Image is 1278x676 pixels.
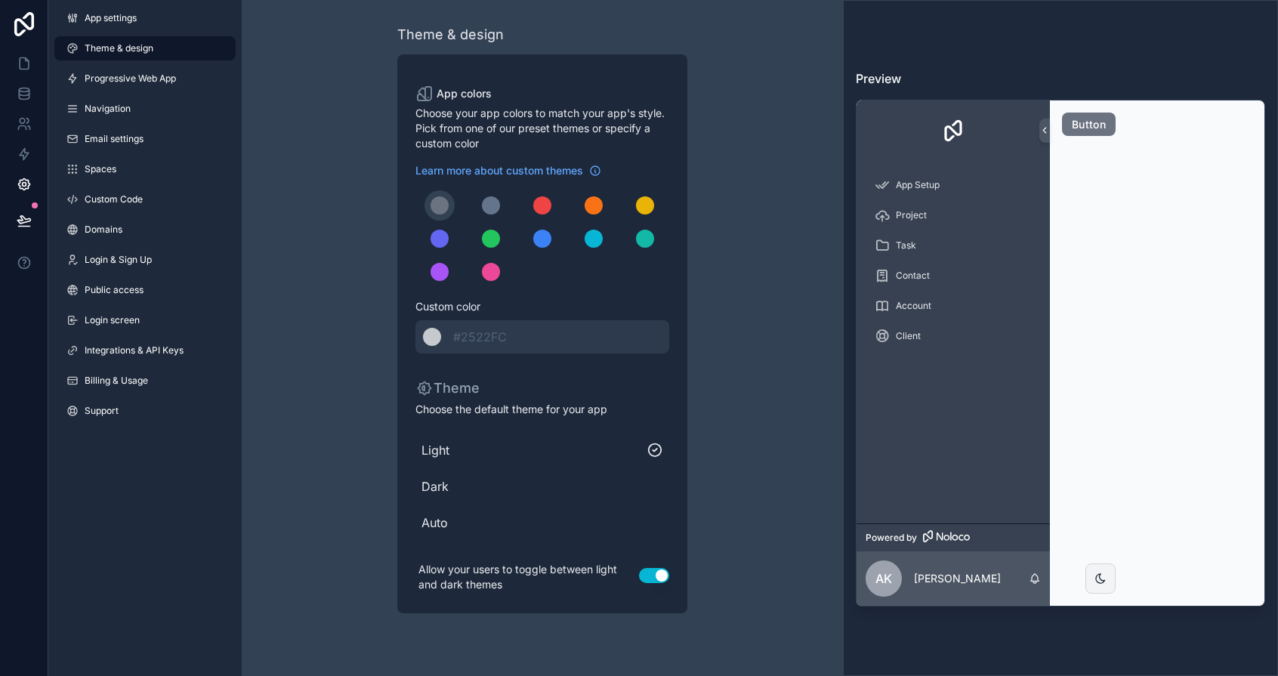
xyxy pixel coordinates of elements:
span: Billing & Usage [85,375,148,387]
span: Integrations & API Keys [85,344,184,357]
span: Task [896,239,916,252]
span: Powered by [866,532,917,544]
span: App colors [437,86,492,101]
p: Theme [415,378,480,399]
a: Progressive Web App [54,66,236,91]
a: Billing & Usage [54,369,236,393]
a: Contact [866,262,1041,289]
a: Learn more about custom themes [415,163,601,178]
span: Support [85,405,119,417]
a: App Setup [866,171,1041,199]
a: Login screen [54,308,236,332]
a: Custom Code [54,187,236,211]
span: Login screen [85,314,140,326]
button: Button [1062,113,1116,137]
span: Domains [85,224,122,236]
span: Theme & design [85,42,153,54]
a: Powered by [857,523,1050,551]
span: Dark [421,477,663,495]
a: Login & Sign Up [54,248,236,272]
span: Progressive Web App [85,73,176,85]
span: Login & Sign Up [85,254,152,266]
span: Learn more about custom themes [415,163,583,178]
span: Light [421,441,647,459]
a: Project [866,202,1041,229]
a: Support [54,399,236,423]
span: Public access [85,284,144,296]
span: Auto [421,514,663,532]
h3: Preview [856,69,1265,88]
a: Client [866,323,1041,350]
span: Navigation [85,103,131,115]
span: Project [896,209,927,221]
a: App settings [54,6,236,30]
a: Theme & design [54,36,236,60]
div: scrollable content [857,161,1050,523]
span: #2522FC [453,329,507,344]
img: App logo [941,119,965,143]
span: Spaces [85,163,116,175]
span: Client [896,330,921,342]
span: Email settings [85,133,144,145]
a: Domains [54,218,236,242]
span: Contact [896,270,930,282]
div: Theme & design [397,24,504,45]
span: Custom color [415,299,657,314]
span: App settings [85,12,137,24]
a: Public access [54,278,236,302]
p: Allow your users to toggle between light and dark themes [415,559,639,595]
a: Account [866,292,1041,319]
a: Email settings [54,127,236,151]
span: Choose the default theme for your app [415,402,669,417]
span: Account [896,300,931,312]
span: AK [875,570,892,588]
span: Custom Code [85,193,143,205]
span: App Setup [896,179,940,191]
a: Spaces [54,157,236,181]
a: Integrations & API Keys [54,338,236,363]
a: Navigation [54,97,236,121]
p: [PERSON_NAME] [914,571,1001,586]
a: Task [866,232,1041,259]
span: Choose your app colors to match your app's style. Pick from one of our preset themes or specify a... [415,106,669,151]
